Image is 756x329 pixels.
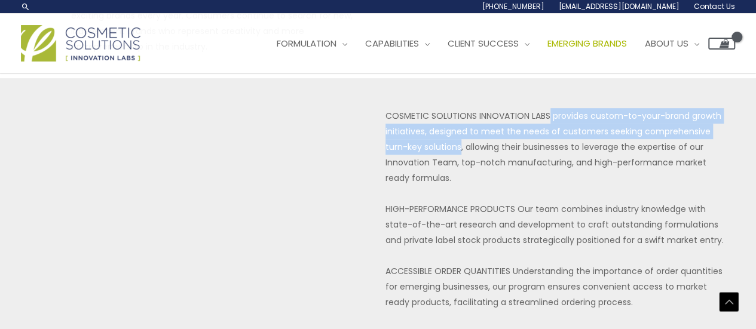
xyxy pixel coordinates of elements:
img: Cosmetic Solutions Logo [21,25,140,62]
span: Emerging Brands [547,37,627,50]
a: Client Success [439,26,538,62]
nav: Site Navigation [259,26,735,62]
span: Capabilities [365,37,419,50]
a: Capabilities [356,26,439,62]
span: About Us [645,37,688,50]
a: View Shopping Cart, empty [708,38,735,50]
a: Emerging Brands [538,26,636,62]
span: Contact Us [694,1,735,11]
span: [PHONE_NUMBER] [482,1,544,11]
span: Client Success [448,37,519,50]
span: Formulation [277,37,336,50]
span: [EMAIL_ADDRESS][DOMAIN_NAME] [559,1,680,11]
a: About Us [636,26,708,62]
a: Formulation [268,26,356,62]
a: Search icon link [21,2,30,11]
